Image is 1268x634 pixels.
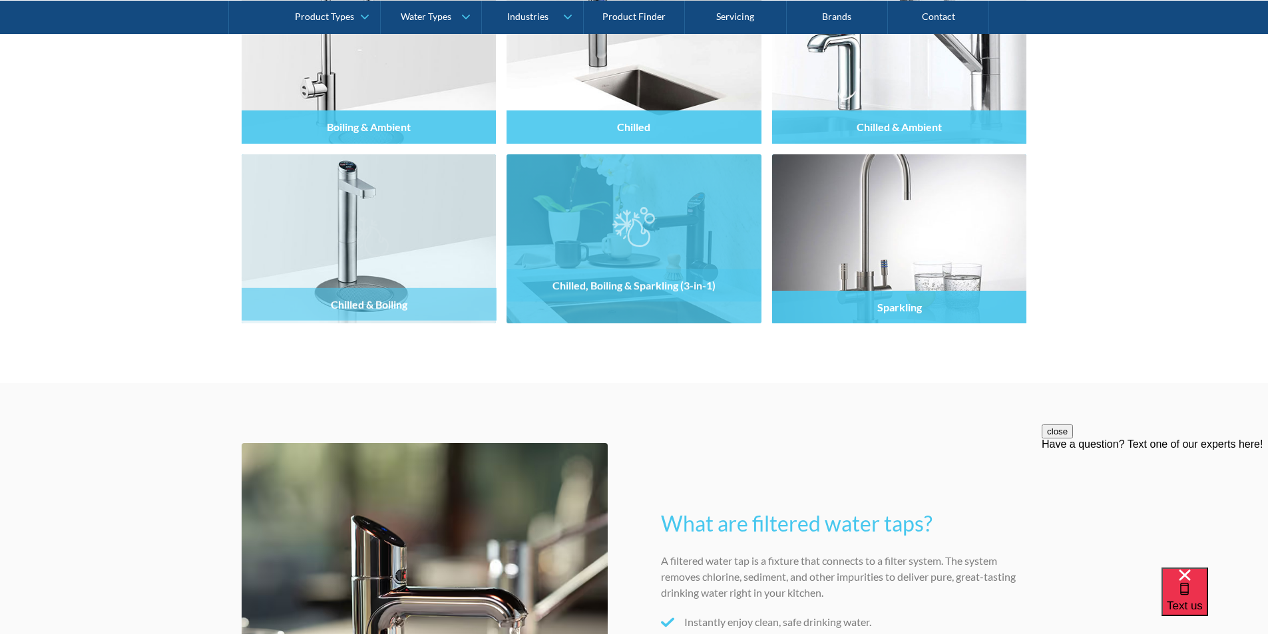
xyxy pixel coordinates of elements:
img: Filtered Water Taps [507,154,761,323]
h4: Sparkling [877,301,922,313]
h4: Chilled, Boiling & Sparkling (3-in-1) [552,279,716,291]
iframe: podium webchat widget bubble [1162,567,1268,634]
h4: Chilled & Ambient [857,120,942,133]
div: Water Types [401,11,451,22]
h4: Chilled & Boiling [330,297,407,310]
h4: Chilled [617,120,650,133]
a: Chilled, Boiling & Sparkling (3-in-1) [507,154,761,323]
img: Filtered Water Taps [772,154,1027,323]
a: Sparkling [772,154,1027,323]
a: Chilled & Boiling [242,154,497,323]
p: A filtered water tap is a fixture that connects to a filter system. The system removes chlorine, ... [661,553,1027,601]
h2: What are filtered water taps? [661,508,1027,540]
div: Product Types [295,11,354,22]
h4: Boiling & Ambient [327,120,411,133]
iframe: podium webchat widget prompt [1042,424,1268,584]
img: Filtered Water Taps [242,154,497,323]
li: Instantly enjoy clean, safe drinking water. [661,614,1027,630]
div: Industries [507,11,548,22]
